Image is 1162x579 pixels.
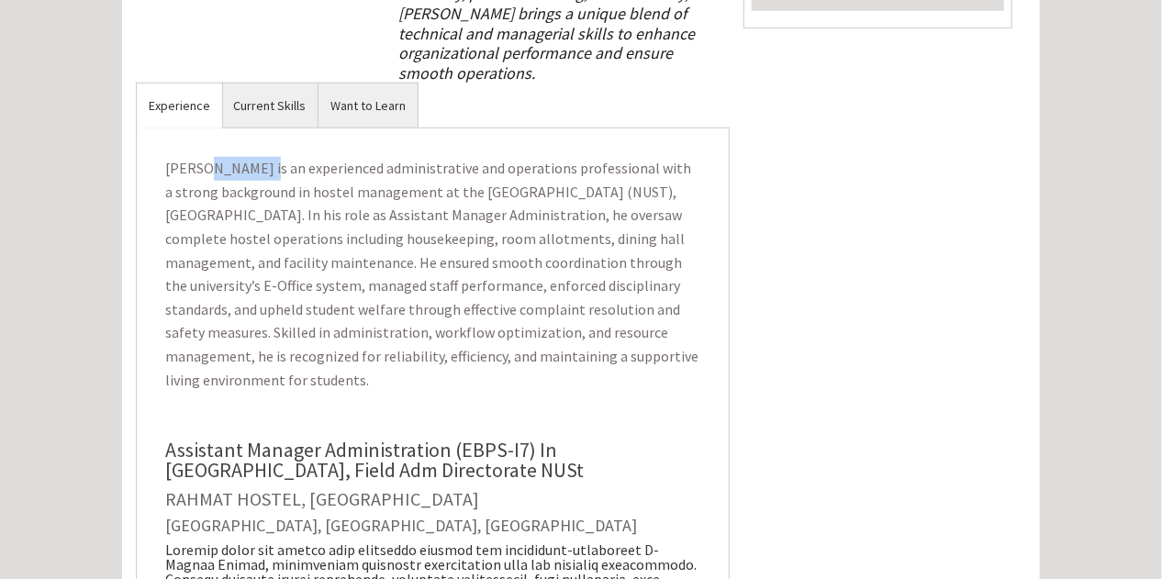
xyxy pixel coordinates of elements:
a: Want to Learn [318,84,418,128]
div: [GEOGRAPHIC_DATA], [GEOGRAPHIC_DATA], [GEOGRAPHIC_DATA] [165,518,700,534]
p: [PERSON_NAME] is an experienced administrative and operations professional with a strong backgrou... [151,142,715,406]
a: Current Skills [221,84,318,128]
a: Experience [137,84,222,128]
a: RAHMAT HOSTEL, [GEOGRAPHIC_DATA] [165,487,479,510]
div: Assistant Manager Administration (EBPS-I7) In [GEOGRAPHIC_DATA], Field Adm Directorate NUSt [165,440,700,480]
